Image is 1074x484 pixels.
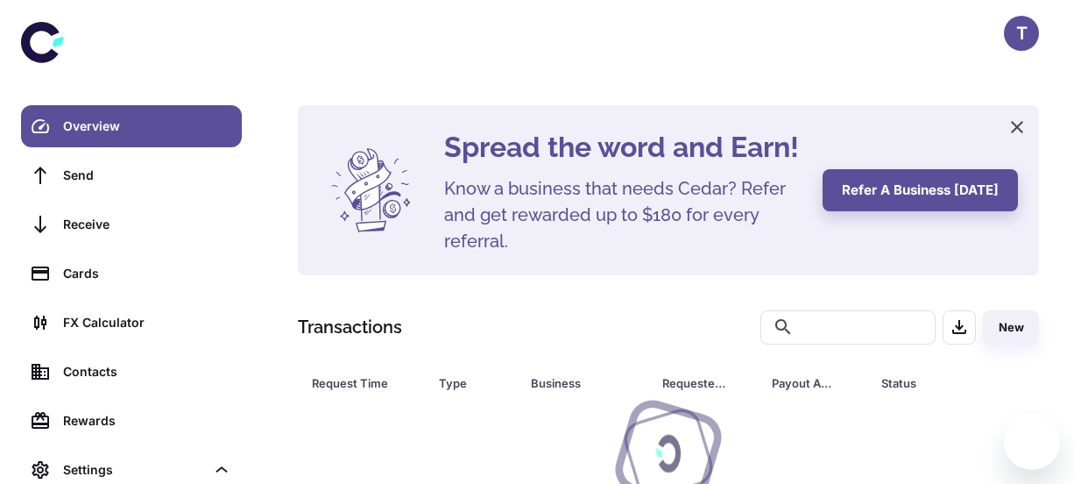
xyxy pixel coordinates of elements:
[823,169,1018,211] button: Refer a business [DATE]
[881,371,991,395] div: Status
[1004,16,1039,51] button: T
[881,371,1014,395] span: Status
[63,411,231,431] div: Rewards
[63,313,231,332] div: FX Calculator
[662,371,728,395] div: Requested Amount
[662,371,751,395] span: Requested Amount
[21,203,242,246] a: Receive
[444,175,802,254] h5: Know a business that needs Cedar? Refer and get rewarded up to $180 for every referral.
[21,105,242,147] a: Overview
[21,351,242,393] a: Contacts
[772,371,837,395] div: Payout Amount
[63,264,231,283] div: Cards
[444,126,802,168] h4: Spread the word and Earn!
[983,310,1039,345] button: New
[63,362,231,381] div: Contacts
[1004,414,1060,470] iframe: Button to launch messaging window
[63,215,231,234] div: Receive
[63,117,231,136] div: Overview
[298,314,402,340] h1: Transactions
[21,154,242,196] a: Send
[439,371,487,395] div: Type
[21,253,242,295] a: Cards
[63,166,231,185] div: Send
[21,400,242,442] a: Rewards
[21,302,242,344] a: FX Calculator
[312,371,395,395] div: Request Time
[772,371,860,395] span: Payout Amount
[439,371,510,395] span: Type
[312,371,418,395] span: Request Time
[63,460,205,480] div: Settings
